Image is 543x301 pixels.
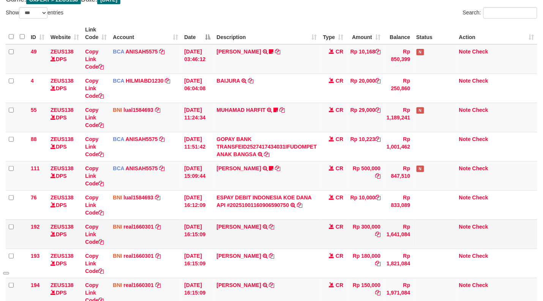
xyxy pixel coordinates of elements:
[375,231,380,237] a: Copy Rp 300,000 to clipboard
[217,136,317,157] a: GOPAY BANK TRANSFEID2527417434031IFUDOMPET ANAK BANGSA
[320,23,347,44] th: Type: activate to sort column ascending
[181,249,213,278] td: [DATE] 16:15:09
[336,78,343,84] span: CR
[31,194,37,201] span: 76
[123,282,153,288] a: real1660301
[85,194,104,216] a: Copy Link Code
[165,78,170,84] a: Copy HILMIABD1230 to clipboard
[463,7,537,19] label: Search:
[472,165,488,171] a: Check
[19,7,47,19] select: Showentries
[336,165,343,171] span: CR
[31,224,39,230] span: 192
[85,49,104,70] a: Copy Link Code
[31,78,34,84] span: 4
[275,49,281,55] a: Copy INA PAUJANAH to clipboard
[384,161,413,190] td: Rp 847,510
[126,78,164,84] a: HILMIABD1230
[51,253,74,259] a: ZEUS138
[336,224,343,230] span: CR
[47,44,82,74] td: DPS
[384,44,413,74] td: Rp 850,399
[126,49,158,55] a: ANISAH5575
[126,136,158,142] a: ANISAH5575
[217,78,240,84] a: BAIJURA
[459,194,471,201] a: Note
[181,132,213,161] td: [DATE] 11:51:42
[47,103,82,132] td: DPS
[472,253,488,259] a: Check
[3,3,9,5] button: Open LiveChat chat widget
[472,107,488,113] a: Check
[123,253,153,259] a: real1660301
[85,165,104,187] a: Copy Link Code
[31,165,39,171] span: 111
[217,282,261,288] a: [PERSON_NAME]
[113,165,124,171] span: BCA
[47,249,82,278] td: DPS
[155,253,161,259] a: Copy real1660301 to clipboard
[51,107,74,113] a: ZEUS138
[347,132,384,161] td: Rp 10,223
[417,166,424,172] span: Has Note
[336,107,343,113] span: CR
[347,44,384,74] td: Rp 10,168
[472,136,488,142] a: Check
[47,161,82,190] td: DPS
[47,132,82,161] td: DPS
[472,49,488,55] a: Check
[375,260,380,267] a: Copy Rp 180,000 to clipboard
[155,282,161,288] a: Copy real1660301 to clipboard
[85,253,104,274] a: Copy Link Code
[82,23,110,44] th: Link Code: activate to sort column ascending
[297,202,302,208] a: Copy ESPAY DEBIT INDONESIA KOE DANA API #20251001160906590750 to clipboard
[384,23,413,44] th: Balance
[375,136,380,142] a: Copy Rp 10,223 to clipboard
[6,7,63,19] label: Show entries
[347,74,384,103] td: Rp 20,000
[47,190,82,219] td: DPS
[459,165,471,171] a: Note
[85,224,104,245] a: Copy Link Code
[113,194,122,201] span: BNI
[217,194,312,208] a: ESPAY DEBIT INDONESIA KOE DANA API #20251001160906590750
[384,190,413,219] td: Rp 833,089
[181,219,213,249] td: [DATE] 16:15:09
[384,103,413,132] td: Rp 1,189,241
[159,136,164,142] a: Copy ANISAH5575 to clipboard
[248,78,253,84] a: Copy BAIJURA to clipboard
[269,253,275,259] a: Copy RAHADYAN BUDI PRABOWO to clipboard
[51,136,74,142] a: ZEUS138
[279,107,285,113] a: Copy MUHAMAD HARFIT to clipboard
[181,161,213,190] td: [DATE] 15:09:44
[459,107,471,113] a: Note
[217,224,261,230] a: [PERSON_NAME]
[113,224,122,230] span: BNI
[347,219,384,249] td: Rp 300,000
[51,282,74,288] a: ZEUS138
[375,173,380,179] a: Copy Rp 500,000 to clipboard
[31,282,39,288] span: 194
[155,107,160,113] a: Copy lual1584693 to clipboard
[31,253,39,259] span: 193
[110,23,181,44] th: Account: activate to sort column ascending
[181,74,213,103] td: [DATE] 06:04:08
[47,23,82,44] th: Website: activate to sort column ascending
[113,107,122,113] span: BNI
[375,194,380,201] a: Copy Rp 10,000 to clipboard
[336,253,343,259] span: CR
[347,23,384,44] th: Amount: activate to sort column ascending
[51,78,74,84] a: ZEUS138
[459,78,471,84] a: Note
[417,49,424,55] span: Has Note
[459,253,471,259] a: Note
[28,23,47,44] th: ID: activate to sort column ascending
[113,78,124,84] span: BCA
[459,224,471,230] a: Note
[375,290,380,296] a: Copy Rp 150,000 to clipboard
[123,224,153,230] a: real1660301
[472,194,488,201] a: Check
[472,224,488,230] a: Check
[336,49,343,55] span: CR
[113,49,124,55] span: BCA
